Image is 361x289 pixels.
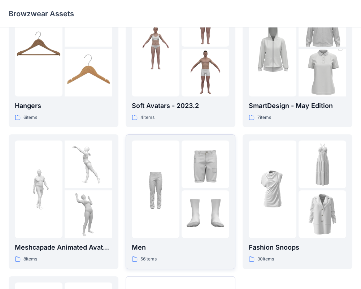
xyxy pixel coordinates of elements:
[132,101,229,111] p: Soft Avatars - 2023.2
[299,37,346,108] img: folder 3
[249,242,346,253] p: Fashion Snoops
[15,242,112,253] p: Meshcapade Animated Avatars
[15,101,112,111] p: Hangers
[9,9,74,19] p: Browzwear Assets
[132,24,179,72] img: folder 1
[65,49,112,96] img: folder 3
[65,190,112,238] img: folder 3
[140,255,157,263] p: 56 items
[182,190,229,238] img: folder 3
[249,165,296,213] img: folder 1
[23,114,37,121] p: 6 items
[132,242,229,253] p: Men
[257,255,274,263] p: 30 items
[23,255,37,263] p: 8 items
[299,190,346,238] img: folder 3
[9,134,118,269] a: folder 1folder 2folder 3Meshcapade Animated Avatars8items
[249,12,296,83] img: folder 1
[65,141,112,188] img: folder 2
[126,134,235,269] a: folder 1folder 2folder 3Men56items
[182,141,229,188] img: folder 2
[140,114,155,121] p: 4 items
[249,101,346,111] p: SmartDesign - May Edition
[257,114,271,121] p: 7 items
[132,165,179,213] img: folder 1
[243,134,352,269] a: folder 1folder 2folder 3Fashion Snoops30items
[15,24,62,72] img: folder 1
[182,49,229,96] img: folder 3
[15,165,62,213] img: folder 1
[299,141,346,188] img: folder 2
